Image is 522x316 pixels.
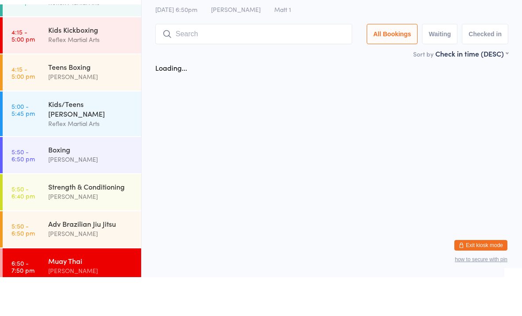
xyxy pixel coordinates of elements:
[12,24,33,34] a: [DATE]
[3,56,141,92] a: 4:15 -5:00 pmKids KickboxingReflex Martial Arts
[3,130,141,175] a: 5:00 -5:45 pmKids/Teens [PERSON_NAME]Reflex Martial Arts
[274,44,291,53] span: Matt 1
[3,93,141,129] a: 4:15 -5:00 pmTeens Boxing[PERSON_NAME]
[367,63,418,83] button: All Bookings
[12,141,35,156] time: 5:00 - 5:45 pm
[64,24,107,34] div: Any location
[48,258,134,267] div: Adv Brazilian Jiu Jitsu
[12,104,35,118] time: 4:15 - 5:00 pm
[435,88,508,97] div: Check in time (DESC)
[48,295,134,305] div: Muay Thai
[48,157,134,168] div: Reflex Martial Arts
[12,187,35,201] time: 5:50 - 6:50 pm
[48,267,134,278] div: [PERSON_NAME]
[3,250,141,286] a: 5:50 -6:50 pmAdv Brazilian Jiu Jitsu[PERSON_NAME]
[48,230,134,240] div: [PERSON_NAME]
[454,279,507,289] button: Exit kiosk mode
[12,224,35,238] time: 5:50 - 6:40 pm
[3,213,141,249] a: 5:50 -6:40 pmStrength & Conditioning[PERSON_NAME]
[459,27,499,35] span: Scanner input
[48,183,134,193] div: Boxing
[48,221,134,230] div: Strength & Conditioning
[64,10,107,24] div: At
[3,176,141,212] a: 5:50 -6:50 pmBoxing[PERSON_NAME]
[385,27,428,35] span: Manual search
[12,67,35,81] time: 4:15 - 5:00 pm
[422,63,457,83] button: Waiting
[48,193,134,203] div: [PERSON_NAME]
[48,73,134,84] div: Reflex Martial Arts
[12,261,35,275] time: 5:50 - 6:50 pm
[48,138,134,157] div: Kids/Teens [PERSON_NAME]
[12,30,34,44] time: 6:30 - 7:30 pm
[462,63,508,83] button: Checked in
[12,10,55,24] div: Events for
[155,44,197,53] span: [DATE] 6:50pm
[413,88,434,97] label: Sort by
[48,110,134,121] div: [PERSON_NAME]
[48,101,134,110] div: Teens Boxing
[48,305,134,315] div: [PERSON_NAME]
[211,44,261,53] span: [PERSON_NAME]
[12,298,35,312] time: 6:50 - 7:50 pm
[155,102,187,111] div: Loading...
[455,295,507,301] button: how to secure with pin
[48,64,134,73] div: Kids Kickboxing
[155,22,508,37] h2: Muay Thai Check-in
[155,63,352,83] input: Search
